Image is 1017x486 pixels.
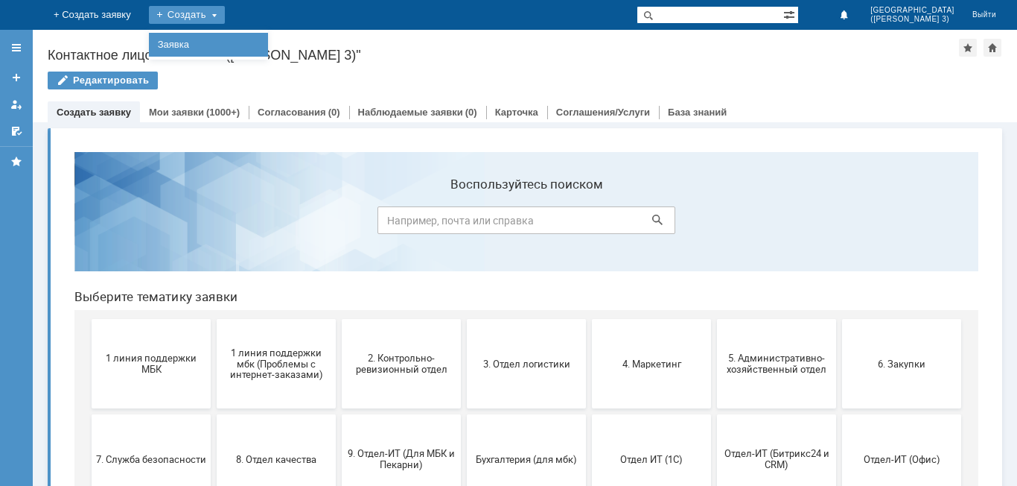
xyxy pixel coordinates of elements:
button: 7. Служба безопасности [29,274,148,364]
span: 9. Отдел-ИТ (Для МБК и Пекарни) [284,308,394,330]
span: [PERSON_NAME]. Услуги ИТ для МБК (оформляет L1) [409,397,519,431]
button: Это соглашение не активно! [279,370,398,459]
a: Соглашения/Услуги [556,107,650,118]
button: Бухгалтерия (для мбк) [404,274,523,364]
div: (1000+) [206,107,240,118]
button: 5. Административно-хозяйственный отдел [654,179,774,268]
span: 2. Контрольно-ревизионный отдел [284,212,394,235]
span: Отдел-ИТ (Офис) [784,313,894,324]
button: 1 линия поддержки МБК [29,179,148,268]
span: Бухгалтерия (для мбк) [409,313,519,324]
span: [GEOGRAPHIC_DATA] [870,6,954,15]
span: 3. Отдел логистики [409,218,519,229]
span: 5. Административно-хозяйственный отдел [659,212,769,235]
button: 4. Маркетинг [529,179,648,268]
button: Финансовый отдел [29,370,148,459]
span: не актуален [534,408,644,420]
span: 1 линия поддержки мбк (Проблемы с интернет-заказами) [159,206,269,240]
div: Контактное лицо "Смоленск ([PERSON_NAME] 3)" [48,48,959,63]
a: Согласования [258,107,326,118]
label: Воспользуйтесь поиском [315,37,613,51]
a: Заявка [152,36,265,54]
div: Создать [149,6,225,24]
a: Карточка [495,107,538,118]
a: Наблюдаемые заявки [358,107,463,118]
button: не актуален [529,370,648,459]
div: Добавить в избранное [959,39,977,57]
button: [PERSON_NAME]. Услуги ИТ для МБК (оформляет L1) [404,370,523,459]
button: 8. Отдел качества [154,274,273,364]
a: База знаний [668,107,727,118]
button: 9. Отдел-ИТ (Для МБК и Пекарни) [279,274,398,364]
span: Финансовый отдел [34,408,144,420]
button: Отдел ИТ (1С) [529,274,648,364]
span: Отдел ИТ (1С) [534,313,644,324]
a: Мои заявки [4,92,28,116]
button: 3. Отдел логистики [404,179,523,268]
header: Выберите тематику заявки [12,149,916,164]
div: Сделать домашней страницей [983,39,1001,57]
button: Отдел-ИТ (Офис) [780,274,899,364]
div: (0) [328,107,340,118]
button: 2. Контрольно-ревизионный отдел [279,179,398,268]
button: Франчайзинг [154,370,273,459]
span: Расширенный поиск [783,7,798,21]
a: Создать заявку [57,107,131,118]
span: 8. Отдел качества [159,313,269,324]
span: 6. Закупки [784,218,894,229]
span: 4. Маркетинг [534,218,644,229]
span: 1 линия поддержки МБК [34,212,144,235]
button: 1 линия поддержки мбк (Проблемы с интернет-заказами) [154,179,273,268]
input: Например, почта или справка [315,66,613,94]
span: Отдел-ИТ (Битрикс24 и CRM) [659,308,769,330]
button: 6. Закупки [780,179,899,268]
a: Мои заявки [149,107,204,118]
a: Мои согласования [4,119,28,143]
span: Франчайзинг [159,408,269,420]
button: Отдел-ИТ (Битрикс24 и CRM) [654,274,774,364]
span: 7. Служба безопасности [34,313,144,324]
span: Это соглашение не активно! [284,403,394,426]
div: (0) [465,107,477,118]
a: Создать заявку [4,66,28,89]
span: ([PERSON_NAME] 3) [870,15,954,24]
